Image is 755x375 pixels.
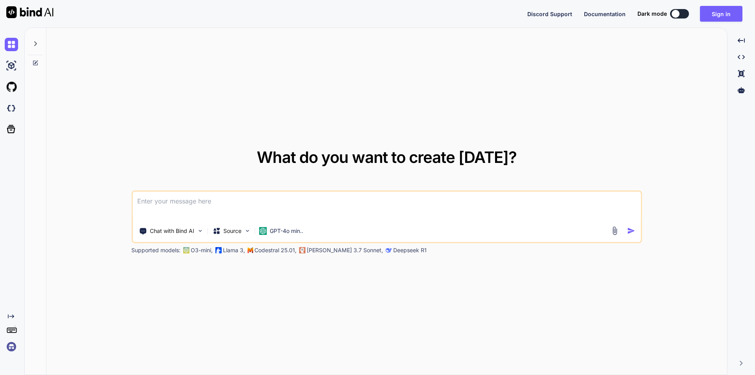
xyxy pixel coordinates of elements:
[637,10,667,18] span: Dark mode
[215,247,221,253] img: Llama2
[131,246,180,254] p: Supported models:
[257,148,517,167] span: What do you want to create [DATE]?
[627,227,635,235] img: icon
[244,227,250,234] img: Pick Models
[191,246,213,254] p: O3-mini,
[223,246,245,254] p: Llama 3,
[299,247,305,253] img: claude
[254,246,296,254] p: Codestral 25.01,
[307,246,383,254] p: [PERSON_NAME] 3.7 Sonnet,
[223,227,241,235] p: Source
[270,227,303,235] p: GPT-4o min..
[150,227,194,235] p: Chat with Bind AI
[527,10,572,18] button: Discord Support
[610,226,619,235] img: attachment
[5,340,18,353] img: signin
[5,38,18,51] img: chat
[5,80,18,94] img: githubLight
[584,11,626,17] span: Documentation
[584,10,626,18] button: Documentation
[5,102,18,115] img: darkCloudIdeIcon
[5,59,18,72] img: ai-studio
[393,246,427,254] p: Deepseek R1
[247,248,253,253] img: Mistral-AI
[259,227,267,235] img: GPT-4o mini
[527,11,572,17] span: Discord Support
[197,227,203,234] img: Pick Tools
[183,247,189,253] img: GPT-4
[385,247,392,253] img: claude
[6,6,53,18] img: Bind AI
[700,6,742,22] button: Sign in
